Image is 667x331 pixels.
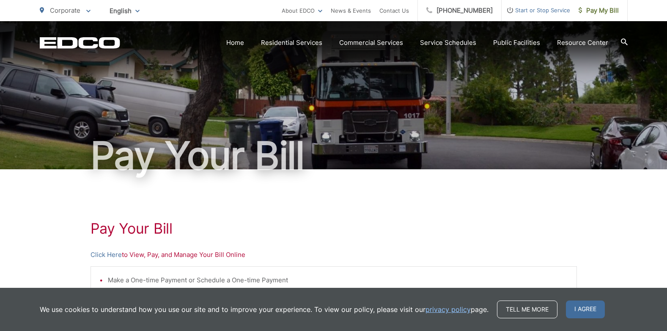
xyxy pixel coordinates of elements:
[497,301,557,318] a: Tell me more
[261,38,322,48] a: Residential Services
[40,304,489,314] p: We use cookies to understand how you use our site and to improve your experience. To view our pol...
[40,37,120,49] a: EDCD logo. Return to the homepage.
[91,250,577,260] p: to View, Pay, and Manage Your Bill Online
[91,250,122,260] a: Click Here
[331,6,371,16] a: News & Events
[339,38,403,48] a: Commercial Services
[226,38,244,48] a: Home
[40,135,628,177] h1: Pay Your Bill
[493,38,540,48] a: Public Facilities
[108,275,568,285] li: Make a One-time Payment or Schedule a One-time Payment
[103,3,146,18] span: English
[579,6,619,16] span: Pay My Bill
[91,220,577,237] h1: Pay Your Bill
[420,38,476,48] a: Service Schedules
[425,304,471,314] a: privacy policy
[282,6,322,16] a: About EDCO
[566,301,605,318] span: I agree
[557,38,608,48] a: Resource Center
[379,6,409,16] a: Contact Us
[50,6,80,14] span: Corporate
